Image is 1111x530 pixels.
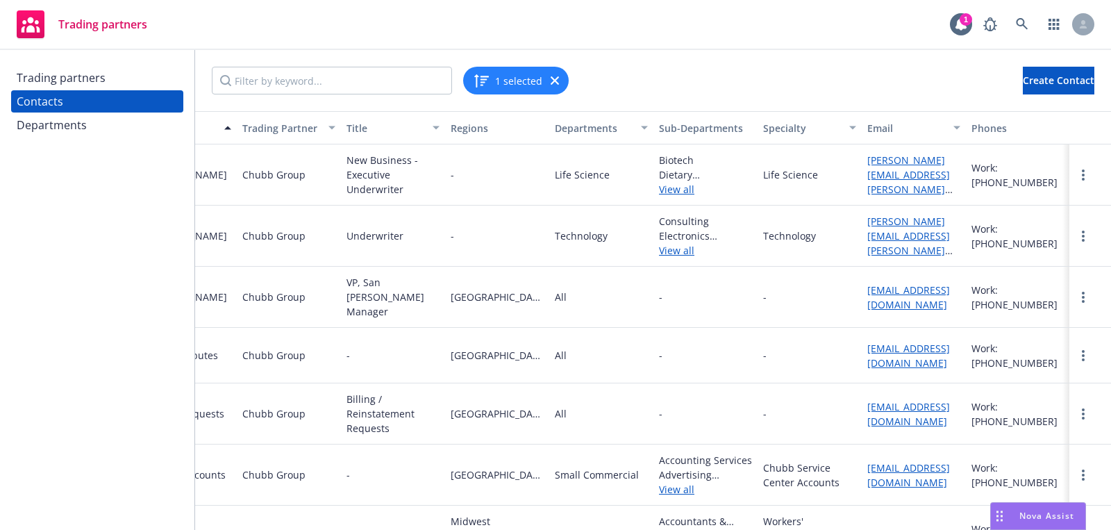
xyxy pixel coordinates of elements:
[451,348,544,363] span: [GEOGRAPHIC_DATA][US_STATE]
[346,467,350,482] div: -
[555,467,639,482] div: Small Commercial
[555,167,610,182] div: Life Science
[659,453,752,467] span: Accounting Services
[971,461,1064,490] div: Work: [PHONE_NUMBER]
[346,153,440,197] div: New Business - Executive Underwriter
[555,348,567,363] div: All
[1023,74,1094,87] span: Create Contact
[659,243,752,258] a: View all
[1040,10,1068,38] a: Switch app
[659,482,752,497] a: View all
[451,229,544,243] span: -
[451,467,544,482] span: [GEOGRAPHIC_DATA][US_STATE]
[11,5,153,44] a: Trading partners
[346,348,350,363] div: -
[971,399,1064,429] div: Work: [PHONE_NUMBER]
[971,283,1064,312] div: Work: [PHONE_NUMBER]
[763,290,767,304] div: -
[242,290,306,304] div: Chubb Group
[971,222,1064,251] div: Work: [PHONE_NUMBER]
[990,502,1086,530] button: Nova Assist
[555,406,567,421] div: All
[451,406,544,421] span: [GEOGRAPHIC_DATA][US_STATE]
[555,290,567,304] div: All
[1075,347,1092,364] a: more
[1075,467,1092,483] a: more
[1075,167,1092,183] a: more
[659,290,752,304] span: -
[237,111,341,144] button: Trading Partner
[346,392,440,436] div: Billing / Reinstatement Requests
[659,121,752,135] div: Sub-Departments
[17,114,87,136] div: Departments
[1075,228,1092,245] a: more
[242,229,306,243] div: Chubb Group
[867,154,950,225] a: [PERSON_NAME][EMAIL_ADDRESS][PERSON_NAME][PERSON_NAME][DOMAIN_NAME]
[971,121,1064,135] div: Phones
[960,13,972,26] div: 1
[971,160,1064,190] div: Work: [PHONE_NUMBER]
[11,114,183,136] a: Departments
[867,215,950,286] a: [PERSON_NAME][EMAIL_ADDRESS][PERSON_NAME][PERSON_NAME][DOMAIN_NAME]
[1075,406,1092,422] a: more
[17,90,63,113] div: Contacts
[341,111,445,144] button: Title
[1019,510,1074,522] span: Nova Assist
[653,111,758,144] button: Sub-Departments
[346,121,424,135] div: Title
[763,121,841,135] div: Specialty
[659,182,752,197] a: View all
[659,406,752,421] span: -
[971,341,1064,370] div: Work: [PHONE_NUMBER]
[451,290,544,304] span: [GEOGRAPHIC_DATA][US_STATE]
[17,67,106,89] div: Trading partners
[242,348,306,363] div: Chubb Group
[11,67,183,89] a: Trading partners
[659,467,752,482] span: Advertising Agencies
[659,348,752,363] span: -
[212,67,452,94] input: Filter by keyword...
[659,214,752,229] span: Consulting
[758,111,862,144] button: Specialty
[451,121,544,135] div: Regions
[763,229,816,243] div: Technology
[763,406,767,421] div: -
[659,167,752,182] span: Dietary Supplements
[1075,289,1092,306] a: more
[991,503,1008,529] div: Drag to move
[659,229,752,243] span: Electronics Manufacturing
[445,111,549,144] button: Regions
[555,229,608,243] div: Technology
[242,406,306,421] div: Chubb Group
[451,167,544,182] span: -
[966,111,1070,144] button: Phones
[473,72,542,89] button: 1 selected
[1023,67,1094,94] button: Create Contact
[763,348,767,363] div: -
[555,121,633,135] div: Departments
[1008,10,1036,38] a: Search
[242,121,320,135] div: Trading Partner
[867,342,950,370] a: [EMAIL_ADDRESS][DOMAIN_NAME]
[659,153,752,167] span: Biotech
[549,111,653,144] button: Departments
[11,90,183,113] a: Contacts
[862,111,966,144] button: Email
[867,283,950,311] a: [EMAIL_ADDRESS][DOMAIN_NAME]
[867,400,950,428] a: [EMAIL_ADDRESS][DOMAIN_NAME]
[346,229,403,243] div: Underwriter
[242,467,306,482] div: Chubb Group
[867,121,945,135] div: Email
[763,461,856,490] div: Chubb Service Center Accounts
[242,167,306,182] div: Chubb Group
[451,514,544,529] span: Midwest
[976,10,1004,38] a: Report a Bug
[867,461,950,489] a: [EMAIL_ADDRESS][DOMAIN_NAME]
[58,19,147,30] span: Trading partners
[763,167,818,182] div: Life Science
[659,514,752,529] span: Accountants & Auditors
[346,275,440,319] div: VP, San [PERSON_NAME] Manager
